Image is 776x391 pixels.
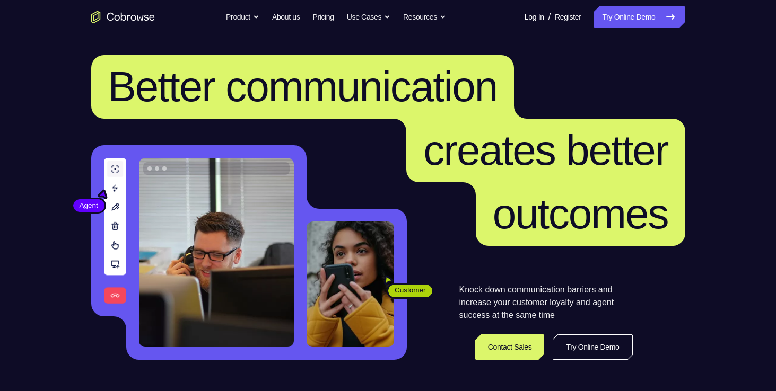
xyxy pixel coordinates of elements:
img: A customer holding their phone [307,221,394,347]
span: creates better [423,127,668,174]
a: Contact Sales [475,334,545,360]
p: Knock down communication barriers and increase your customer loyalty and agent success at the sam... [459,283,633,322]
span: outcomes [493,190,668,237]
a: Log In [525,6,544,28]
span: / [548,11,551,23]
img: A customer support agent talking on the phone [139,158,294,347]
a: Try Online Demo [553,334,632,360]
a: Pricing [312,6,334,28]
button: Resources [403,6,446,28]
a: About us [272,6,300,28]
span: Better communication [108,63,498,110]
a: Go to the home page [91,11,155,23]
button: Product [226,6,259,28]
a: Try Online Demo [594,6,685,28]
a: Register [555,6,581,28]
button: Use Cases [347,6,390,28]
